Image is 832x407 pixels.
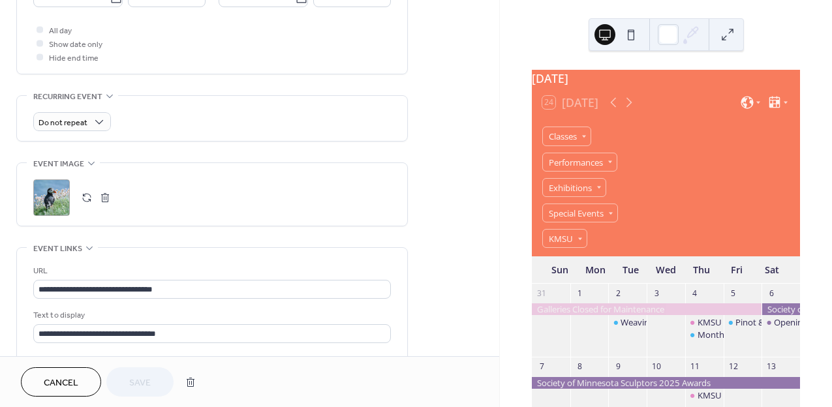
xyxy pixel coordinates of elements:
div: 8 [574,361,585,372]
button: Cancel [21,367,101,397]
div: KMSU Radio: The Exhibitionists [698,316,818,328]
div: ; [33,179,70,216]
span: Event links [33,242,82,256]
span: All day [49,24,72,38]
div: 2 [613,288,624,299]
div: 10 [651,361,662,372]
div: Mon [578,256,613,283]
div: 13 [766,361,777,372]
div: Sun [542,256,578,283]
div: 9 [613,361,624,372]
div: 11 [689,361,700,372]
div: KMSU Radio: The Exhibitionists [685,316,724,328]
div: Pinot & Paint [735,316,787,328]
div: Opening Reception: Society of Minnesota Sculptors 2025 Awards [762,316,800,328]
div: KMSU Radio: The Exhibitionists [685,389,724,401]
div: Society of Minnesota Sculptors 2025 Awards [532,377,800,389]
div: Galleries Closed for Maintenance [532,303,762,315]
div: Sat [754,256,790,283]
span: Do not repeat [39,115,87,130]
div: 6 [766,288,777,299]
div: 4 [689,288,700,299]
div: [DATE] [532,70,800,87]
div: KMSU Radio: The Exhibitionists [698,389,818,401]
div: Tue [613,256,648,283]
div: URL [33,264,388,278]
div: 3 [651,288,662,299]
div: Thu [684,256,719,283]
div: Monthly Fiber Arts Group [685,329,724,340]
span: Hide end time [49,52,99,65]
div: Weaving Sound - Sound Healing Experience [621,316,789,328]
span: Show date only [49,38,102,52]
div: Society of Minnesota Sculptors 2025 Awards [762,303,800,315]
div: 12 [728,361,739,372]
div: Monthly Fiber Arts Group [698,329,797,340]
div: Weaving Sound - Sound Healing Experience [608,316,647,328]
span: Recurring event [33,90,102,104]
div: 31 [536,288,547,299]
span: Event image [33,157,84,171]
span: Cancel [44,376,78,390]
div: 1 [574,288,585,299]
div: 5 [728,288,739,299]
div: Pinot & Paint [724,316,762,328]
div: 7 [536,361,547,372]
div: Fri [719,256,754,283]
span: Open in new tab [49,354,106,368]
div: Text to display [33,309,388,322]
div: Wed [648,256,683,283]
